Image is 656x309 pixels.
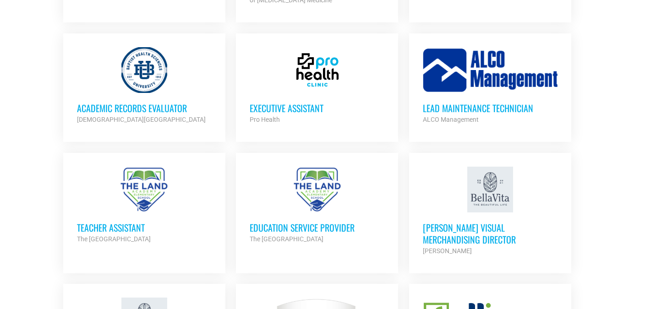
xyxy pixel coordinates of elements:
[236,153,398,258] a: Education Service Provider The [GEOGRAPHIC_DATA]
[250,235,323,243] strong: The [GEOGRAPHIC_DATA]
[250,116,280,123] strong: Pro Health
[423,247,472,255] strong: [PERSON_NAME]
[409,33,571,139] a: Lead Maintenance Technician ALCO Management
[63,153,225,258] a: Teacher Assistant The [GEOGRAPHIC_DATA]
[250,222,384,233] h3: Education Service Provider
[423,222,558,245] h3: [PERSON_NAME] Visual Merchandising Director
[423,102,558,114] h3: Lead Maintenance Technician
[423,116,479,123] strong: ALCO Management
[63,33,225,139] a: Academic Records Evaluator [DEMOGRAPHIC_DATA][GEOGRAPHIC_DATA]
[77,235,151,243] strong: The [GEOGRAPHIC_DATA]
[250,102,384,114] h3: Executive Assistant
[409,153,571,270] a: [PERSON_NAME] Visual Merchandising Director [PERSON_NAME]
[236,33,398,139] a: Executive Assistant Pro Health
[77,222,212,233] h3: Teacher Assistant
[77,102,212,114] h3: Academic Records Evaluator
[77,116,206,123] strong: [DEMOGRAPHIC_DATA][GEOGRAPHIC_DATA]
